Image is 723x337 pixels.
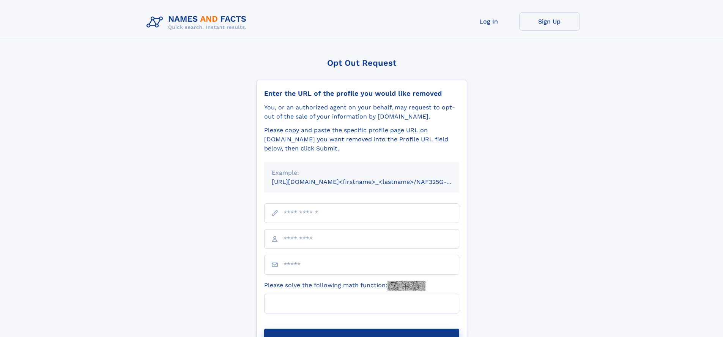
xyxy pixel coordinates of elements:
[519,12,580,31] a: Sign Up
[256,58,467,68] div: Opt Out Request
[272,168,452,177] div: Example:
[458,12,519,31] a: Log In
[264,89,459,98] div: Enter the URL of the profile you would like removed
[272,178,474,185] small: [URL][DOMAIN_NAME]<firstname>_<lastname>/NAF325G-xxxxxxxx
[264,126,459,153] div: Please copy and paste the specific profile page URL on [DOMAIN_NAME] you want removed into the Pr...
[264,281,425,291] label: Please solve the following math function:
[143,12,253,33] img: Logo Names and Facts
[264,103,459,121] div: You, or an authorized agent on your behalf, may request to opt-out of the sale of your informatio...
